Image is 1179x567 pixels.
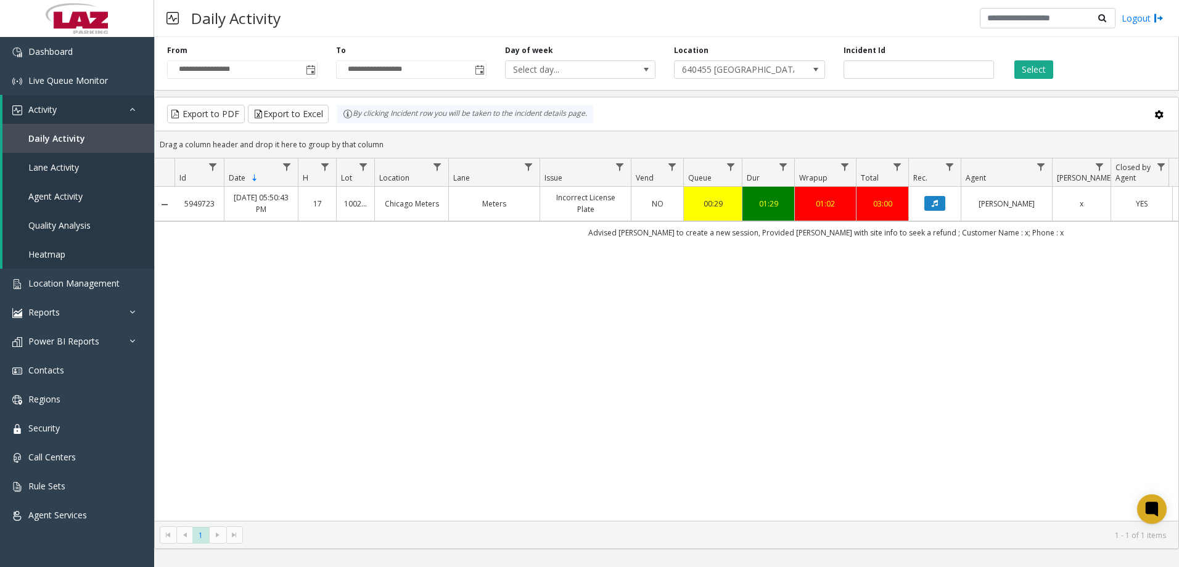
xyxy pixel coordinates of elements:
img: infoIcon.svg [343,109,353,119]
img: 'icon' [12,511,22,521]
span: Agent Services [28,509,87,521]
span: Date [229,173,245,183]
img: pageIcon [166,3,179,33]
div: 01:29 [750,198,787,210]
span: Call Centers [28,451,76,463]
span: Rec. [913,173,927,183]
a: YES [1119,198,1165,210]
span: Lane Activity [28,161,79,173]
div: By clicking Incident row you will be taken to the incident details page. [337,105,593,123]
a: 100240 [344,198,367,210]
h3: Daily Activity [185,3,287,33]
span: Vend [636,173,654,183]
span: 640455 [GEOGRAPHIC_DATA] [675,61,794,78]
button: Select [1014,60,1053,79]
div: Data table [155,158,1178,521]
a: Quality Analysis [2,211,154,240]
label: Incident Id [844,45,885,56]
span: Quality Analysis [28,219,91,231]
a: Chicago Meters [382,198,441,210]
a: Vend Filter Menu [664,158,681,175]
a: Meters [456,198,532,210]
div: Drag a column header and drop it here to group by that column [155,134,1178,155]
button: Export to PDF [167,105,245,123]
span: YES [1136,198,1148,209]
span: Heatmap [28,248,65,260]
span: Toggle popup [303,61,317,78]
img: 'icon' [12,337,22,347]
a: Dur Filter Menu [775,158,792,175]
a: Id Filter Menu [205,158,221,175]
button: Export to Excel [248,105,329,123]
span: Location [379,173,409,183]
a: Rec. Filter Menu [942,158,958,175]
label: To [336,45,346,56]
span: Agent Activity [28,190,83,202]
a: Total Filter Menu [889,158,906,175]
a: x [1060,198,1103,210]
span: Daily Activity [28,133,85,144]
a: Activity [2,95,154,124]
span: Power BI Reports [28,335,99,347]
a: 00:29 [691,198,734,210]
span: Issue [544,173,562,183]
img: 'icon' [12,279,22,289]
img: 'icon' [12,308,22,318]
a: Lane Activity [2,153,154,182]
a: Issue Filter Menu [612,158,628,175]
kendo-pager-info: 1 - 1 of 1 items [250,530,1166,540]
img: 'icon' [12,76,22,86]
span: Live Queue Monitor [28,75,108,86]
span: Lane [453,173,470,183]
span: Dur [747,173,760,183]
a: [DATE] 05:50:43 PM [232,192,290,215]
span: Closed by Agent [1115,162,1151,183]
span: Agent [966,173,986,183]
span: H [303,173,308,183]
span: Contacts [28,364,64,376]
img: 'icon' [12,453,22,463]
img: 'icon' [12,105,22,115]
span: Reports [28,306,60,318]
span: Sortable [250,173,260,183]
span: [PERSON_NAME] [1057,173,1113,183]
a: 17 [306,198,329,210]
label: Day of week [505,45,553,56]
span: Select day... [506,61,625,78]
a: Queue Filter Menu [723,158,739,175]
label: Location [674,45,709,56]
span: Rule Sets [28,480,65,492]
a: Date Filter Menu [279,158,295,175]
a: 01:02 [802,198,848,210]
span: Queue [688,173,712,183]
span: Location Management [28,277,120,289]
a: Location Filter Menu [429,158,446,175]
a: Agent Activity [2,182,154,211]
a: Logout [1122,12,1164,25]
img: 'icon' [12,395,22,405]
span: Regions [28,393,60,405]
span: Wrapup [799,173,828,183]
a: Agent Filter Menu [1033,158,1050,175]
img: 'icon' [12,47,22,57]
a: NO [639,198,676,210]
a: Incorrect License Plate [548,192,623,215]
a: [PERSON_NAME] [969,198,1045,210]
span: Security [28,422,60,434]
a: Daily Activity [2,124,154,153]
span: Activity [28,104,57,115]
span: Total [861,173,879,183]
a: Parker Filter Menu [1091,158,1108,175]
span: Toggle popup [472,61,486,78]
img: 'icon' [12,424,22,434]
span: Id [179,173,186,183]
a: 03:00 [864,198,901,210]
a: Lot Filter Menu [355,158,372,175]
label: From [167,45,187,56]
img: 'icon' [12,366,22,376]
img: 'icon' [12,482,22,492]
a: H Filter Menu [317,158,334,175]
